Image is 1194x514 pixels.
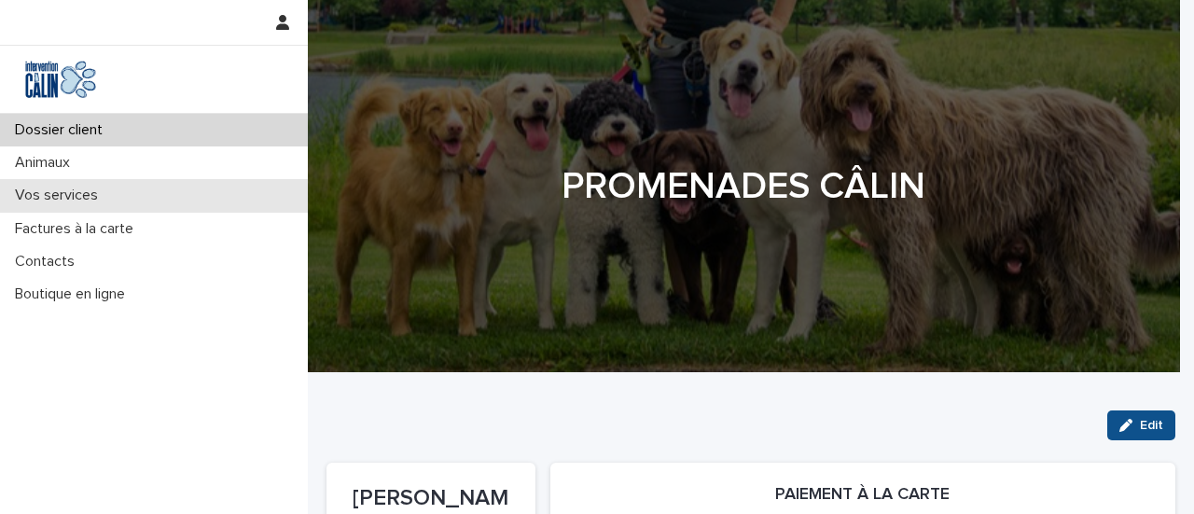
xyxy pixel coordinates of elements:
p: Dossier client [7,121,118,139]
p: Boutique en ligne [7,285,140,303]
img: Y0SYDZVsQvbSeSFpbQoq [15,61,106,98]
h2: PAIEMENT À LA CARTE [775,485,950,506]
p: Contacts [7,253,90,271]
p: Factures à la carte [7,220,148,238]
span: Edit [1140,419,1163,432]
p: Vos services [7,187,113,204]
h1: PROMENADES CÂLIN [326,164,1161,209]
p: Animaux [7,154,85,172]
button: Edit [1107,410,1175,440]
